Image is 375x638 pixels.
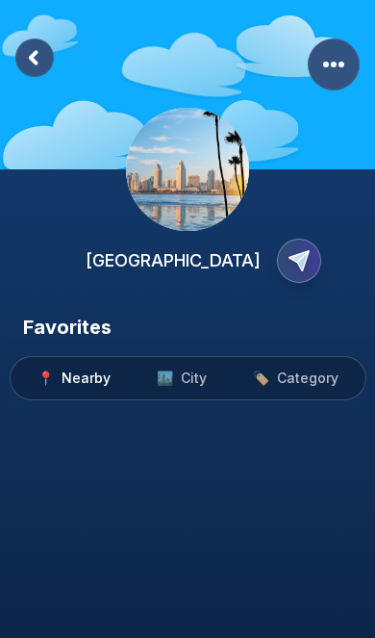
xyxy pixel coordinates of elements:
h2: [GEOGRAPHIC_DATA] [86,247,261,274]
span: City [181,369,207,388]
span: Category [277,369,338,388]
button: 🏙️City [134,361,230,396]
span: Nearby [62,369,111,388]
img: Profile Image [126,108,249,231]
button: Copy Profile Link [269,231,352,291]
button: 🏷️Category [230,361,362,396]
button: 📍Nearby [14,361,134,396]
span: 🏙️ [157,369,173,388]
span: 🏷️ [253,369,269,388]
button: More Options [308,38,360,90]
h3: Favorites [23,314,112,341]
span: 📍 [37,369,54,388]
